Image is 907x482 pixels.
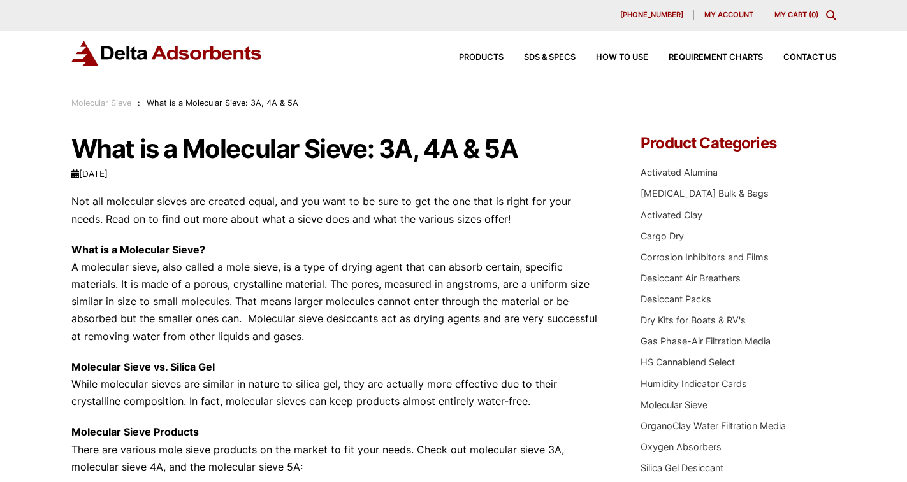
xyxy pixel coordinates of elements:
[648,53,763,62] a: Requirement Charts
[596,53,648,62] span: How to Use
[641,441,722,452] a: Oxygen Absorbers
[641,252,769,262] a: Corrosion Inhibitors and Films
[774,10,818,19] a: My Cart (0)
[694,10,764,20] a: My account
[641,462,723,473] a: Silica Gel Desiccant
[71,169,108,179] time: [DATE]
[641,357,735,367] a: HS Cannablend Select
[576,53,648,62] a: How to Use
[71,41,263,66] img: Delta Adsorbents
[641,378,747,389] a: Humidity Indicator Cards
[641,209,702,220] a: Activated Clay
[783,53,836,62] span: Contact Us
[138,98,140,108] span: :
[71,423,603,476] p: There are various mole sieve products on the market to fit your needs. Check out molecular sieve ...
[459,53,504,62] span: Products
[439,53,504,62] a: Products
[641,294,711,304] a: Desiccant Packs
[669,53,763,62] span: Requirement Charts
[641,315,746,325] a: Dry Kits for Boats & RV's
[641,188,769,199] a: [MEDICAL_DATA] Bulk & Bags
[620,11,683,18] span: [PHONE_NUMBER]
[71,243,205,256] strong: What is a Molecular Sieve?
[641,273,741,283] a: Desiccant Air Breathers
[524,53,576,62] span: SDS & SPECS
[71,193,603,227] p: Not all molecular sieves are created equal, and you want to be sure to get the one that is right ...
[826,10,836,20] div: Toggle Modal Content
[704,11,753,18] span: My account
[641,399,707,410] a: Molecular Sieve
[763,53,836,62] a: Contact Us
[71,136,603,162] h1: What is a Molecular Sieve: 3A, 4A & 5A
[610,10,694,20] a: [PHONE_NUMBER]
[641,420,786,431] a: OrganoClay Water Filtration Media
[641,136,836,151] h4: Product Categories
[71,98,131,108] a: Molecular Sieve
[641,230,684,241] a: Cargo Dry
[71,425,199,438] strong: Molecular Sieve Products
[641,167,718,178] a: Activated Alumina
[147,98,298,108] span: What is a Molecular Sieve: 3A, 4A & 5A
[504,53,576,62] a: SDS & SPECS
[71,241,603,345] p: A molecular sieve, also called a mole sieve, is a type of drying agent that can absorb certain, s...
[641,336,771,346] a: Gas Phase-Air Filtration Media
[71,358,603,411] p: While molecular sieves are similar in nature to silica gel, they are actually more effective due ...
[71,360,215,373] strong: Molecular Sieve vs. Silica Gel
[811,10,816,19] span: 0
